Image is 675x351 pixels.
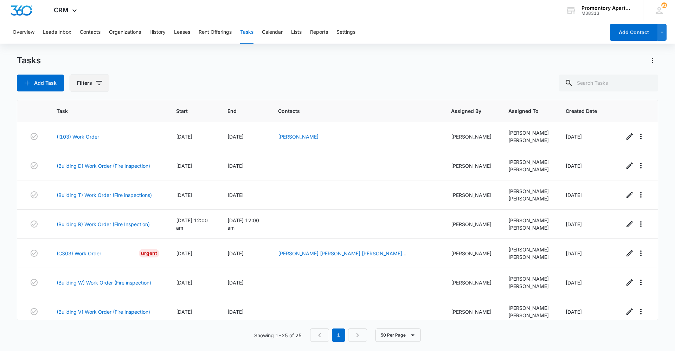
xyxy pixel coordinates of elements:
[278,134,319,140] a: [PERSON_NAME]
[566,192,582,198] span: [DATE]
[109,21,141,44] button: Organizations
[240,21,253,44] button: Tasks
[227,163,244,169] span: [DATE]
[227,280,244,286] span: [DATE]
[176,250,192,256] span: [DATE]
[566,280,582,286] span: [DATE]
[57,221,150,228] a: (Building R) Work Order (Fire Inspection)
[57,250,101,257] a: (C303) Work Order
[566,221,582,227] span: [DATE]
[139,249,159,257] div: Urgent
[176,192,192,198] span: [DATE]
[176,134,192,140] span: [DATE]
[508,275,549,282] div: [PERSON_NAME]
[176,309,192,315] span: [DATE]
[278,107,424,115] span: Contacts
[451,133,491,140] div: [PERSON_NAME]
[57,162,150,170] a: (Building D) Work Order (Fire Inspection)
[508,312,549,319] div: [PERSON_NAME]
[13,21,34,44] button: Overview
[57,133,99,140] a: (I103) Work Order
[54,6,69,14] span: CRM
[227,107,251,115] span: End
[451,162,491,170] div: [PERSON_NAME]
[57,308,150,315] a: (Building V) Work Order (Fire Inspection)
[310,328,367,342] nav: Pagination
[70,75,109,91] button: Filters
[508,129,549,136] div: [PERSON_NAME]
[227,192,244,198] span: [DATE]
[451,308,491,315] div: [PERSON_NAME]
[336,21,355,44] button: Settings
[451,221,491,228] div: [PERSON_NAME]
[610,24,657,41] button: Add Contact
[332,328,345,342] em: 1
[451,250,491,257] div: [PERSON_NAME]
[57,191,152,199] a: (Building T) Work Order (Fire inspections)
[508,158,549,166] div: [PERSON_NAME]
[254,332,302,339] p: Showing 1-25 of 25
[278,250,406,264] a: [PERSON_NAME] [PERSON_NAME] [PERSON_NAME] [PERSON_NAME] [PERSON_NAME]
[508,107,539,115] span: Assigned To
[80,21,101,44] button: Contacts
[43,21,71,44] button: Leads Inbox
[174,21,190,44] button: Leases
[176,163,192,169] span: [DATE]
[176,280,192,286] span: [DATE]
[661,2,667,8] div: notifications count
[199,21,232,44] button: Rent Offerings
[508,246,549,253] div: [PERSON_NAME]
[451,107,481,115] span: Assigned By
[451,279,491,286] div: [PERSON_NAME]
[508,304,549,312] div: [PERSON_NAME]
[451,191,491,199] div: [PERSON_NAME]
[227,217,259,231] span: [DATE] 12:00 am
[57,107,149,115] span: Task
[227,134,244,140] span: [DATE]
[647,55,658,66] button: Actions
[566,134,582,140] span: [DATE]
[566,250,582,256] span: [DATE]
[310,21,328,44] button: Reports
[508,217,549,224] div: [PERSON_NAME]
[508,195,549,202] div: [PERSON_NAME]
[566,107,597,115] span: Created Date
[17,75,64,91] button: Add Task
[375,328,421,342] button: 50 Per Page
[262,21,283,44] button: Calendar
[508,166,549,173] div: [PERSON_NAME]
[581,5,633,11] div: account name
[57,279,151,286] a: (Building W) Work Order (Fire inspection)
[508,253,549,261] div: [PERSON_NAME]
[559,75,658,91] input: Search Tasks
[566,163,582,169] span: [DATE]
[508,187,549,195] div: [PERSON_NAME]
[149,21,166,44] button: History
[176,217,208,231] span: [DATE] 12:00 am
[566,309,582,315] span: [DATE]
[661,2,667,8] span: 91
[581,11,633,16] div: account id
[508,282,549,290] div: [PERSON_NAME]
[508,224,549,231] div: [PERSON_NAME]
[291,21,302,44] button: Lists
[227,309,244,315] span: [DATE]
[176,107,200,115] span: Start
[508,136,549,144] div: [PERSON_NAME]
[227,250,244,256] span: [DATE]
[17,55,41,66] h1: Tasks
